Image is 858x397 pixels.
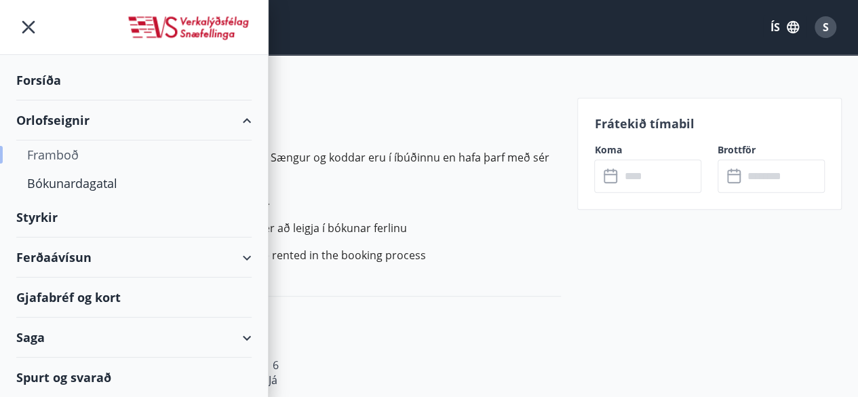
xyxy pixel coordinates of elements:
button: ÍS [763,15,806,39]
button: menu [16,15,41,39]
div: Orlofseignir [16,100,252,140]
div: Forsíða [16,60,252,100]
p: Frátekið tímabil [594,115,825,132]
button: S [809,11,842,43]
div: Saga [16,318,252,358]
label: Brottför [718,143,825,157]
div: Framboð [27,140,241,169]
label: Koma [594,143,701,157]
div: Bókunardagatal [27,169,241,197]
p: Towels and bed linen are not provided but can be rented in the booking process [16,247,561,263]
p: Handklæði og rúmföt eru ekki til staðar en hægt er að leigja í bókunar ferlinu [16,220,561,236]
img: union_logo [126,15,252,42]
h3: Svefnaðstaða [16,318,561,341]
div: Gjafabréf og kort [16,278,252,318]
span: S [823,20,829,35]
p: Íbúðin er vel útbúin með öllum helsta húsbúnaði. Sængur og koddar eru í íbúðinnu en hafa þarf með... [16,149,561,182]
div: Spurt og svarað [16,358,252,397]
div: Ferðaávísun [16,238,252,278]
div: Styrkir [16,197,252,238]
p: Óheimilt er að nota sængur og kodda án rúmfata. [16,193,561,209]
span: Já [269,373,277,387]
h2: Upplýsingar [16,103,561,133]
